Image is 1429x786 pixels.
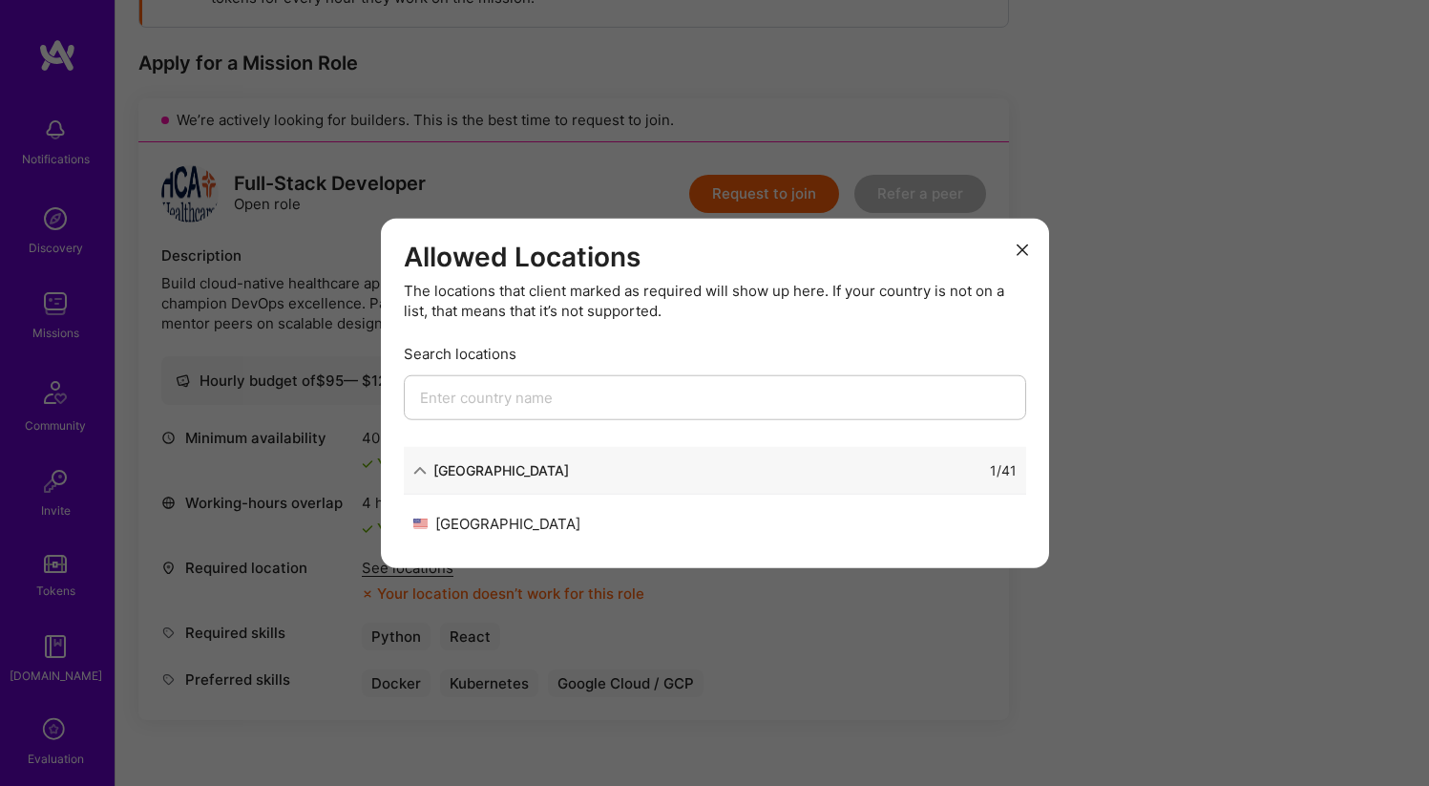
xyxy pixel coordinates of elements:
input: Enter country name [404,375,1026,420]
img: United States [413,519,428,529]
div: [GEOGRAPHIC_DATA] [433,460,569,480]
div: Search locations [404,344,1026,364]
div: The locations that client marked as required will show up here. If your country is not on a list,... [404,281,1026,321]
div: modal [381,218,1049,568]
h3: Allowed Locations [404,241,1026,273]
div: [GEOGRAPHIC_DATA] [413,514,715,534]
i: icon Close [1017,244,1028,256]
i: icon ArrowDown [413,463,427,477]
div: 1 / 41 [990,460,1017,480]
